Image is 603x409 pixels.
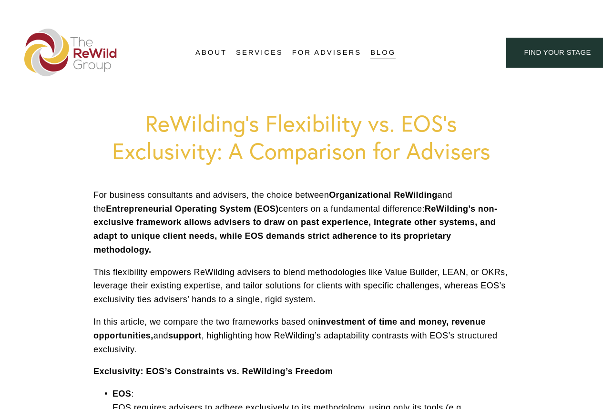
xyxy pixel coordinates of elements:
[236,46,283,60] a: folder dropdown
[93,367,333,376] strong: Exclusivity: EOS’s Constraints vs. ReWilding’s Freedom
[195,46,227,60] a: folder dropdown
[329,190,437,200] strong: Organizational ReWilding
[112,389,131,399] strong: EOS
[93,188,510,257] p: For business consultants and advisers, the choice between and the centers on a fundamental differ...
[93,266,510,307] p: This flexibility empowers ReWilding advisers to blend methodologies like Value Builder, LEAN, or ...
[93,315,510,356] p: In this article, we compare the two frameworks based on and , highlighting how ReWilding’s adapta...
[292,46,361,60] a: For Advisers
[93,317,488,340] strong: investment of time and money, revenue opportunities,
[370,46,396,60] a: Blog
[236,46,283,59] span: Services
[93,110,510,164] h1: ReWilding’s Flexibility vs. EOS’s Exclusivity: A Comparison for Advisers
[195,46,227,59] span: About
[106,204,278,214] strong: Entrepreneurial Operating System (EOS)
[168,331,202,340] strong: support
[93,204,499,255] strong: ReWilding’s non-exclusive framework allows advisers to draw on past experience, integrate other s...
[24,29,118,76] img: The ReWild Group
